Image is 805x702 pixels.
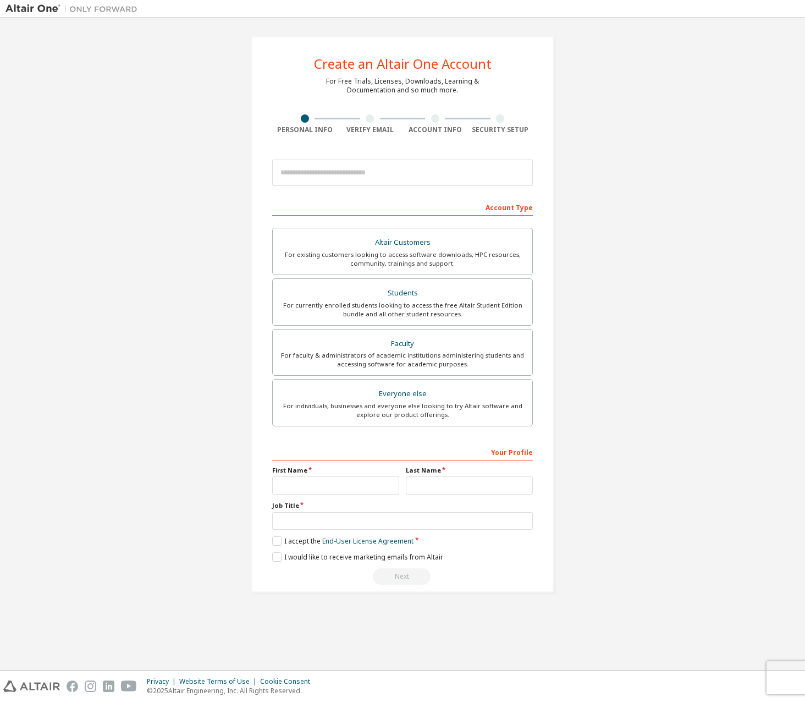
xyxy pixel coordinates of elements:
[147,677,179,686] div: Privacy
[179,677,260,686] div: Website Terms of Use
[468,125,533,134] div: Security Setup
[272,552,443,562] label: I would like to receive marketing emails from Altair
[147,686,317,695] p: © 2025 Altair Engineering, Inc. All Rights Reserved.
[279,235,526,250] div: Altair Customers
[272,125,338,134] div: Personal Info
[103,681,114,692] img: linkedin.svg
[272,198,533,216] div: Account Type
[85,681,96,692] img: instagram.svg
[314,57,492,70] div: Create an Altair One Account
[279,336,526,352] div: Faculty
[279,402,526,419] div: For individuals, businesses and everyone else looking to try Altair software and explore our prod...
[279,386,526,402] div: Everyone else
[272,466,399,475] label: First Name
[121,681,137,692] img: youtube.svg
[67,681,78,692] img: facebook.svg
[322,536,413,546] a: End-User License Agreement
[406,466,533,475] label: Last Name
[260,677,317,686] div: Cookie Consent
[272,536,413,546] label: I accept the
[279,351,526,369] div: For faculty & administrators of academic institutions administering students and accessing softwa...
[338,125,403,134] div: Verify Email
[326,77,479,95] div: For Free Trials, Licenses, Downloads, Learning & Documentation and so much more.
[279,301,526,319] div: For currently enrolled students looking to access the free Altair Student Edition bundle and all ...
[272,443,533,460] div: Your Profile
[402,125,468,134] div: Account Info
[5,3,143,14] img: Altair One
[272,501,533,510] label: Job Title
[279,250,526,268] div: For existing customers looking to access software downloads, HPC resources, community, trainings ...
[279,286,526,301] div: Students
[272,568,533,585] div: Read and acccept EULA to continue
[3,681,60,692] img: altair_logo.svg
